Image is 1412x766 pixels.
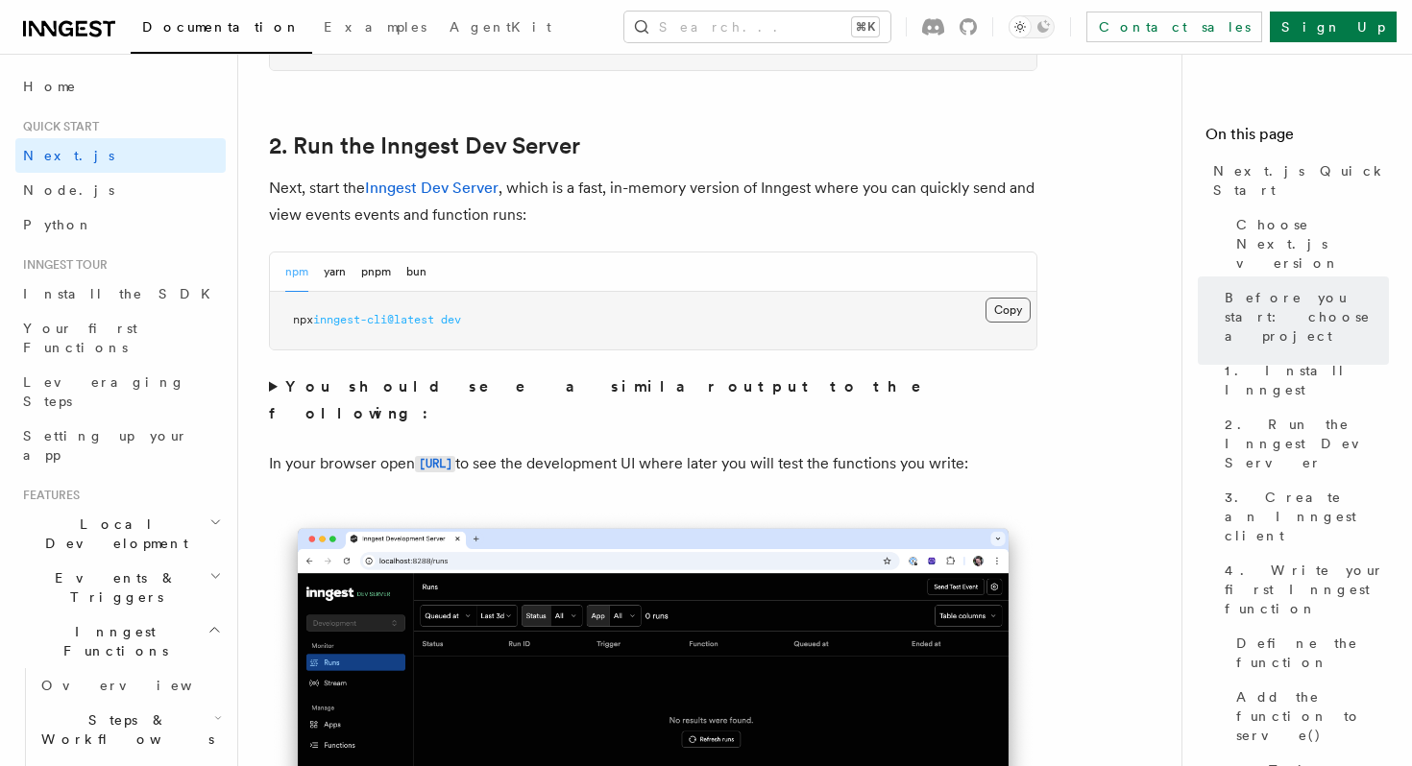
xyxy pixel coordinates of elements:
span: Define the function [1236,634,1389,672]
a: Home [15,69,226,104]
span: Local Development [15,515,209,553]
p: In your browser open to see the development UI where later you will test the functions you write: [269,450,1037,478]
code: [URL] [415,456,455,472]
a: [URL] [415,454,455,472]
a: 3. Create an Inngest client [1217,480,1389,553]
span: Node.js [23,182,114,198]
span: Examples [324,19,426,35]
span: Choose Next.js version [1236,215,1389,273]
button: Inngest Functions [15,614,226,668]
button: yarn [324,252,346,292]
span: Add the function to serve() [1236,687,1389,745]
span: Next.js Quick Start [1213,161,1389,200]
a: Sign Up [1270,12,1397,42]
a: 4. Write your first Inngest function [1217,553,1389,626]
button: Toggle dark mode [1009,15,1055,38]
kbd: ⌘K [852,17,879,36]
a: Examples [312,6,438,52]
a: Next.js [15,138,226,173]
p: Next, start the , which is a fast, in-memory version of Inngest where you can quickly send and vi... [269,175,1037,228]
a: Setting up your app [15,419,226,472]
a: Node.js [15,173,226,207]
a: Inngest Dev Server [365,179,499,197]
span: Steps & Workflows [34,710,214,749]
span: npx [293,313,313,326]
button: Events & Triggers [15,561,226,614]
span: 2. Run the Inngest Dev Server [1225,415,1389,472]
span: AgentKit [450,19,551,35]
a: 1. Install Inngest [1217,353,1389,407]
button: Steps & Workflows [34,703,226,756]
span: Quick start [15,119,99,134]
button: Copy [986,298,1031,323]
span: Install the SDK [23,286,222,301]
span: Features [15,488,80,503]
span: Setting up your app [23,428,188,463]
strong: You should see a similar output to the following: [269,377,948,422]
span: Events & Triggers [15,568,209,607]
span: Home [23,77,77,96]
a: Python [15,207,226,242]
a: Define the function [1229,626,1389,680]
a: 2. Run the Inngest Dev Server [1217,407,1389,480]
button: npm [285,252,308,292]
span: Next.js [23,148,114,163]
a: Leveraging Steps [15,365,226,419]
span: Inngest Functions [15,622,207,660]
span: Inngest tour [15,257,108,273]
span: dev [441,313,461,326]
a: Contact sales [1086,12,1262,42]
button: pnpm [361,252,391,292]
span: inngest-cli@latest [313,313,434,326]
span: Python [23,217,93,232]
a: Your first Functions [15,311,226,365]
span: 4. Write your first Inngest function [1225,561,1389,618]
a: Next.js Quick Start [1205,154,1389,207]
a: AgentKit [438,6,563,52]
a: Before you start: choose a project [1217,280,1389,353]
span: Before you start: choose a project [1225,288,1389,346]
span: Documentation [142,19,301,35]
summary: You should see a similar output to the following: [269,373,1037,427]
a: Documentation [131,6,312,54]
span: Leveraging Steps [23,374,185,409]
button: Search...⌘K [624,12,890,42]
a: 2. Run the Inngest Dev Server [269,132,580,159]
a: Overview [34,668,226,703]
span: Overview [41,678,239,693]
span: Your first Functions [23,321,137,355]
a: Choose Next.js version [1229,207,1389,280]
button: bun [406,252,426,292]
span: 3. Create an Inngest client [1225,488,1389,545]
button: Local Development [15,507,226,561]
a: Add the function to serve() [1229,680,1389,753]
h4: On this page [1205,123,1389,154]
a: Install the SDK [15,276,226,311]
span: 1. Install Inngest [1225,361,1389,399]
